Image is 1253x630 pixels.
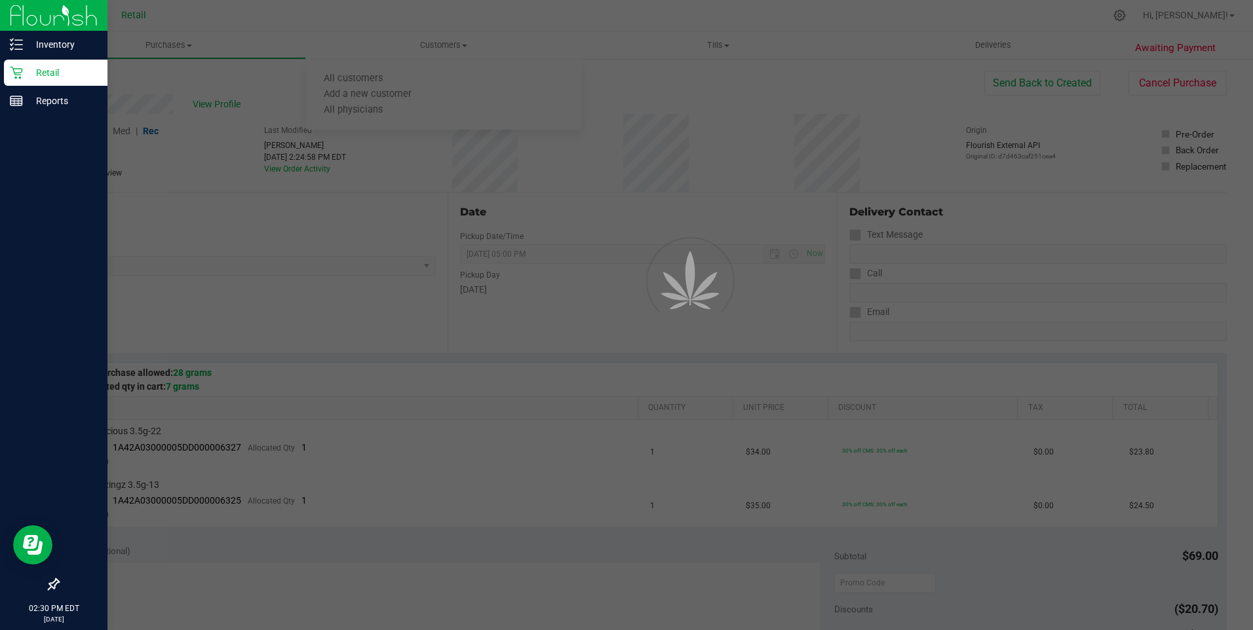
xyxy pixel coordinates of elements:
inline-svg: Reports [10,94,23,107]
p: [DATE] [6,614,102,624]
p: Reports [23,93,102,109]
inline-svg: Inventory [10,38,23,51]
inline-svg: Retail [10,66,23,79]
p: Inventory [23,37,102,52]
p: 02:30 PM EDT [6,602,102,614]
p: Retail [23,65,102,81]
iframe: Resource center [13,525,52,565]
